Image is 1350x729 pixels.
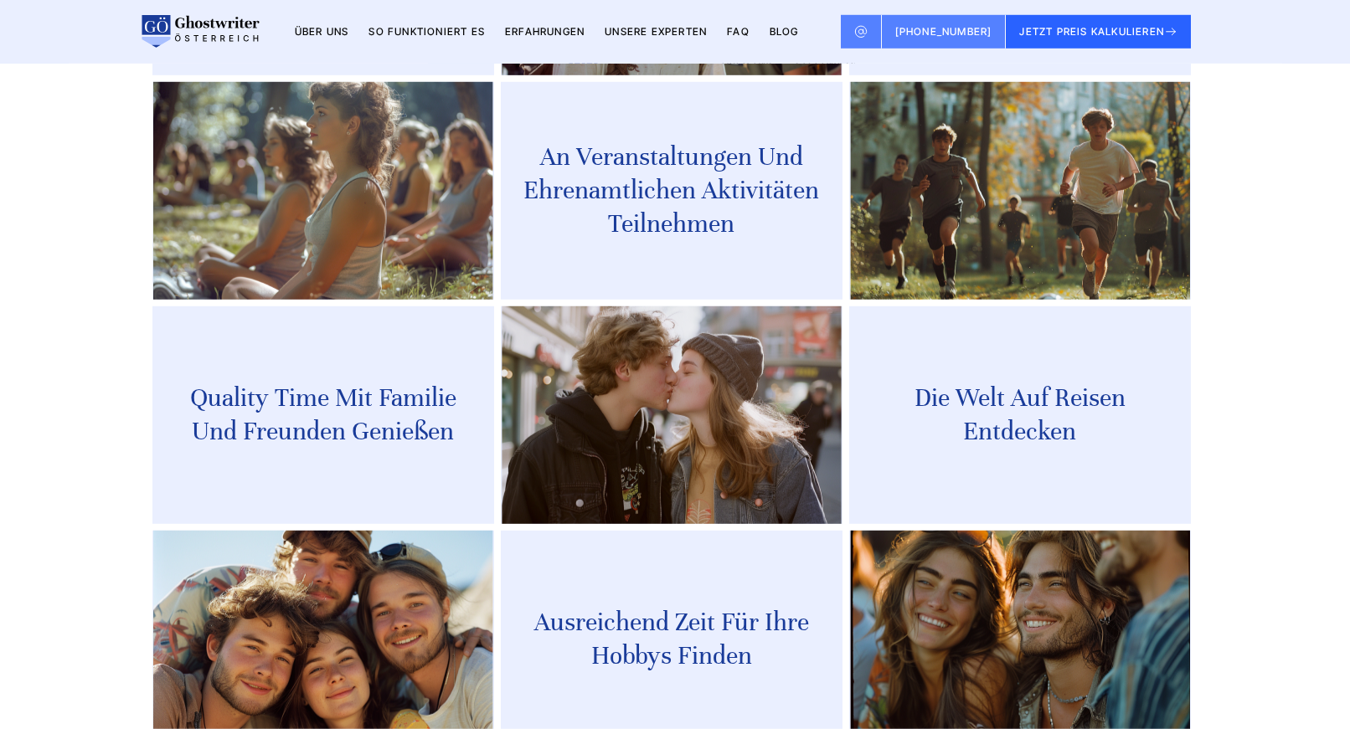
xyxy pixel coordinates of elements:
a: Unsere Experten [605,25,707,38]
img: Priorität 2 [153,82,493,300]
p: Quality Time mit Familie und Freunden genießen [152,362,494,469]
a: So funktioniert es [368,25,485,38]
img: Priorität 4 [502,306,842,524]
a: Erfahrungen [505,25,585,38]
img: Priorität 3 [850,82,1190,300]
a: BLOG [770,25,799,38]
span: [PHONE_NUMBER] [895,25,992,38]
p: Die Welt auf Reisen entdecken [849,362,1191,469]
a: Über uns [295,25,349,38]
a: FAQ [727,25,750,38]
a: [PHONE_NUMBER] [882,15,1007,49]
img: logo wirschreiben [139,15,260,49]
p: Ausreichend Zeit für Ihre Hobbys finden [501,586,842,693]
button: JETZT PREIS KALKULIEREN [1006,15,1191,49]
p: An Veranstaltungen und ehrenamtlichen Aktivitäten teilnehmen [501,121,842,261]
img: Email [854,25,868,39]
